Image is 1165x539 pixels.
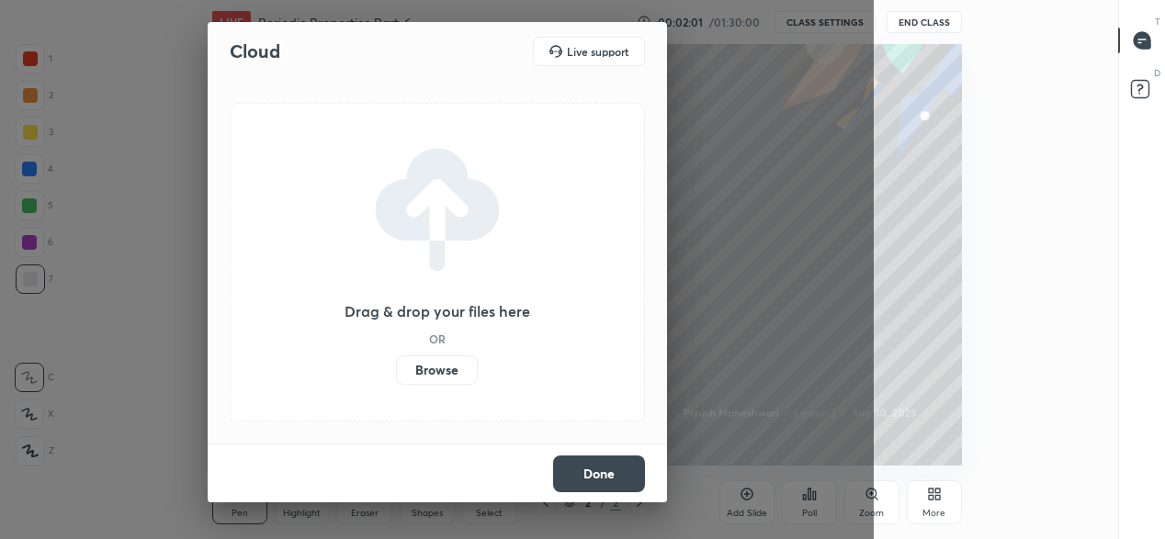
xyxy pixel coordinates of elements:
h5: OR [429,333,446,344]
h2: Cloud [230,39,280,63]
div: More [922,509,945,518]
h3: Drag & drop your files here [345,304,530,319]
p: D [1154,66,1160,80]
p: T [1155,15,1160,28]
h5: Live support [567,46,628,57]
button: End Class [887,11,962,33]
button: Done [553,455,645,492]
